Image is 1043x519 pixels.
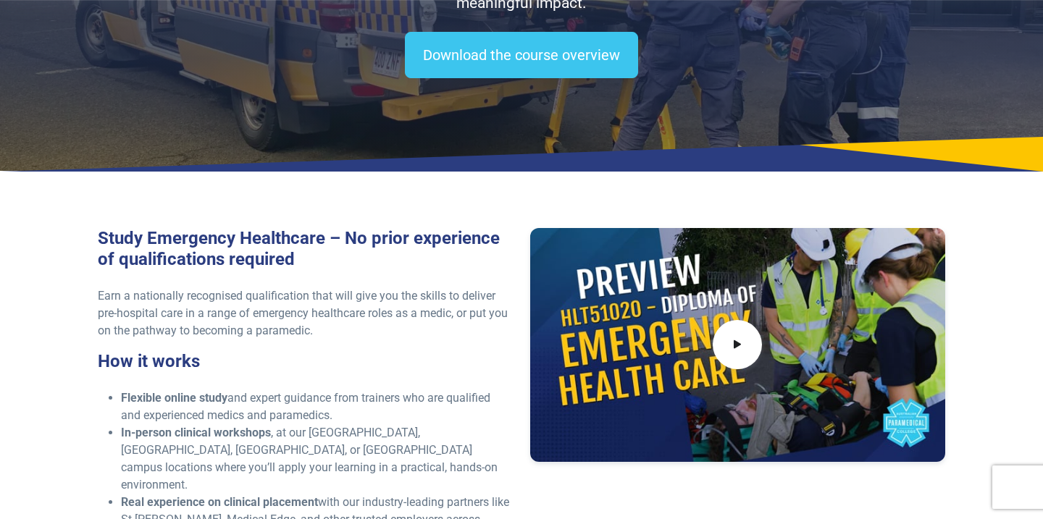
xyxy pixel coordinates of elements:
[121,424,513,494] li: , at our [GEOGRAPHIC_DATA], [GEOGRAPHIC_DATA], [GEOGRAPHIC_DATA], or [GEOGRAPHIC_DATA] campus loc...
[98,228,513,270] h3: Study Emergency Healthcare – No prior experience of qualifications required
[98,287,513,339] p: Earn a nationally recognised qualification that will give you the skills to deliver pre-hospital ...
[121,426,271,439] strong: In-person clinical workshops
[121,391,227,405] strong: Flexible online study
[405,32,638,78] a: Download the course overview
[98,351,513,372] h3: How it works
[121,495,318,509] strong: Real experience on clinical placement
[121,389,513,424] li: and expert guidance from trainers who are qualified and experienced medics and paramedics.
